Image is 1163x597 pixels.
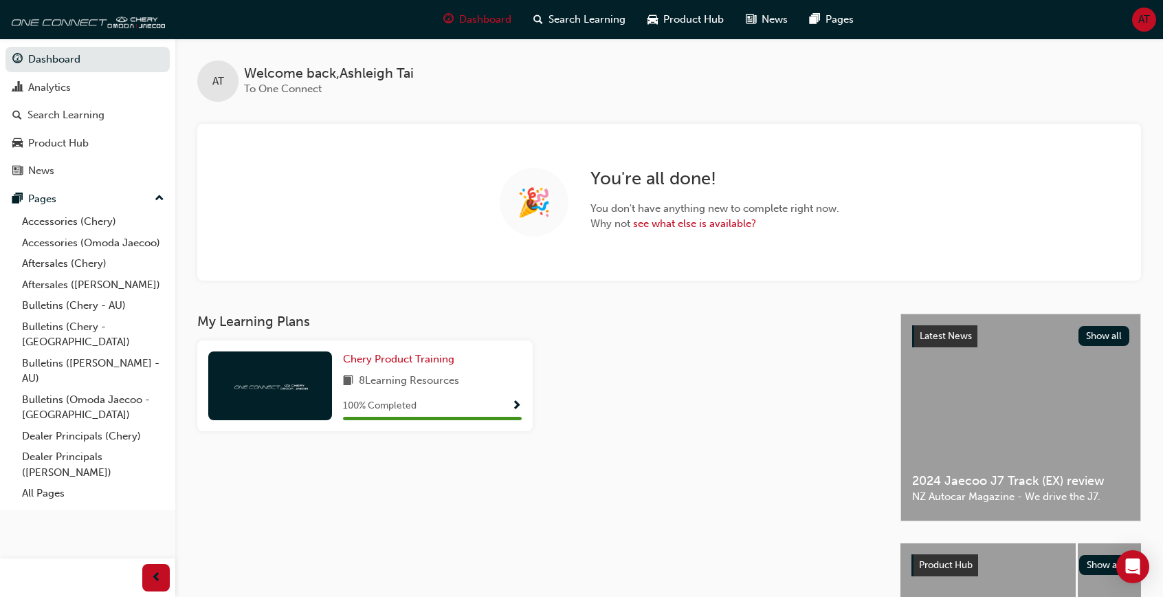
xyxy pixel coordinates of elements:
div: Analytics [28,80,71,96]
a: Analytics [5,75,170,100]
span: chart-icon [12,82,23,94]
a: Latest NewsShow all [912,325,1129,347]
span: Search Learning [549,12,625,28]
span: search-icon [533,11,543,28]
span: Product Hub [663,12,724,28]
span: up-icon [155,190,164,208]
h2: You're all done! [590,168,839,190]
a: Product Hub [5,131,170,156]
span: NZ Autocar Magazine - We drive the J7. [912,489,1129,505]
span: car-icon [647,11,658,28]
a: Bulletins ([PERSON_NAME] - AU) [16,353,170,389]
span: AT [1138,12,1150,28]
span: Welcome back , Ashleigh Tai [244,66,414,82]
span: guage-icon [12,54,23,66]
span: Show Progress [511,400,522,413]
button: Show Progress [511,398,522,415]
button: Pages [5,186,170,212]
span: 100 % Completed [343,398,417,414]
a: Bulletins (Omoda Jaecoo - [GEOGRAPHIC_DATA]) [16,389,170,426]
div: Pages [28,191,56,207]
span: To One Connect [244,83,322,95]
button: AT [1132,8,1156,32]
a: Latest NewsShow all2024 Jaecoo J7 Track (EX) reviewNZ Autocar Magazine - We drive the J7. [900,314,1141,521]
button: Show all [1079,555,1131,575]
span: Latest News [920,330,972,342]
button: Show all [1078,326,1130,346]
a: News [5,158,170,184]
a: All Pages [16,483,170,504]
span: prev-icon [151,569,162,587]
a: Dealer Principals (Chery) [16,426,170,447]
span: 8 Learning Resources [359,373,459,390]
span: AT [212,74,224,89]
span: car-icon [12,138,23,150]
span: You don't have anything new to complete right now. [590,201,839,217]
a: pages-iconPages [799,6,865,34]
a: Bulletins (Chery - [GEOGRAPHIC_DATA]) [16,316,170,353]
span: Pages [826,12,854,28]
span: search-icon [12,109,22,122]
span: News [762,12,788,28]
a: Accessories (Omoda Jaecoo) [16,232,170,254]
span: 🎉 [517,195,551,210]
a: Product HubShow all [911,554,1130,576]
a: Dealer Principals ([PERSON_NAME]) [16,446,170,483]
div: Open Intercom Messenger [1116,550,1149,583]
a: see what else is available? [633,217,756,230]
img: oneconnect [7,6,165,33]
a: Dashboard [5,47,170,72]
a: Chery Product Training [343,351,460,367]
span: Dashboard [459,12,511,28]
button: DashboardAnalyticsSearch LearningProduct HubNews [5,44,170,186]
span: Product Hub [919,559,973,571]
a: Search Learning [5,102,170,128]
a: search-iconSearch Learning [522,6,636,34]
a: Aftersales ([PERSON_NAME]) [16,274,170,296]
span: news-icon [12,165,23,177]
a: Aftersales (Chery) [16,253,170,274]
span: guage-icon [443,11,454,28]
span: 2024 Jaecoo J7 Track (EX) review [912,473,1129,489]
span: book-icon [343,373,353,390]
span: pages-icon [810,11,820,28]
span: Chery Product Training [343,353,454,365]
h3: My Learning Plans [197,314,878,329]
div: Product Hub [28,135,89,151]
a: guage-iconDashboard [432,6,522,34]
a: news-iconNews [735,6,799,34]
div: Search Learning [27,107,104,123]
img: oneconnect [232,379,308,392]
div: News [28,163,54,179]
a: Accessories (Chery) [16,211,170,232]
span: news-icon [746,11,756,28]
span: pages-icon [12,193,23,206]
a: car-iconProduct Hub [636,6,735,34]
span: Why not [590,216,839,232]
a: Bulletins (Chery - AU) [16,295,170,316]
